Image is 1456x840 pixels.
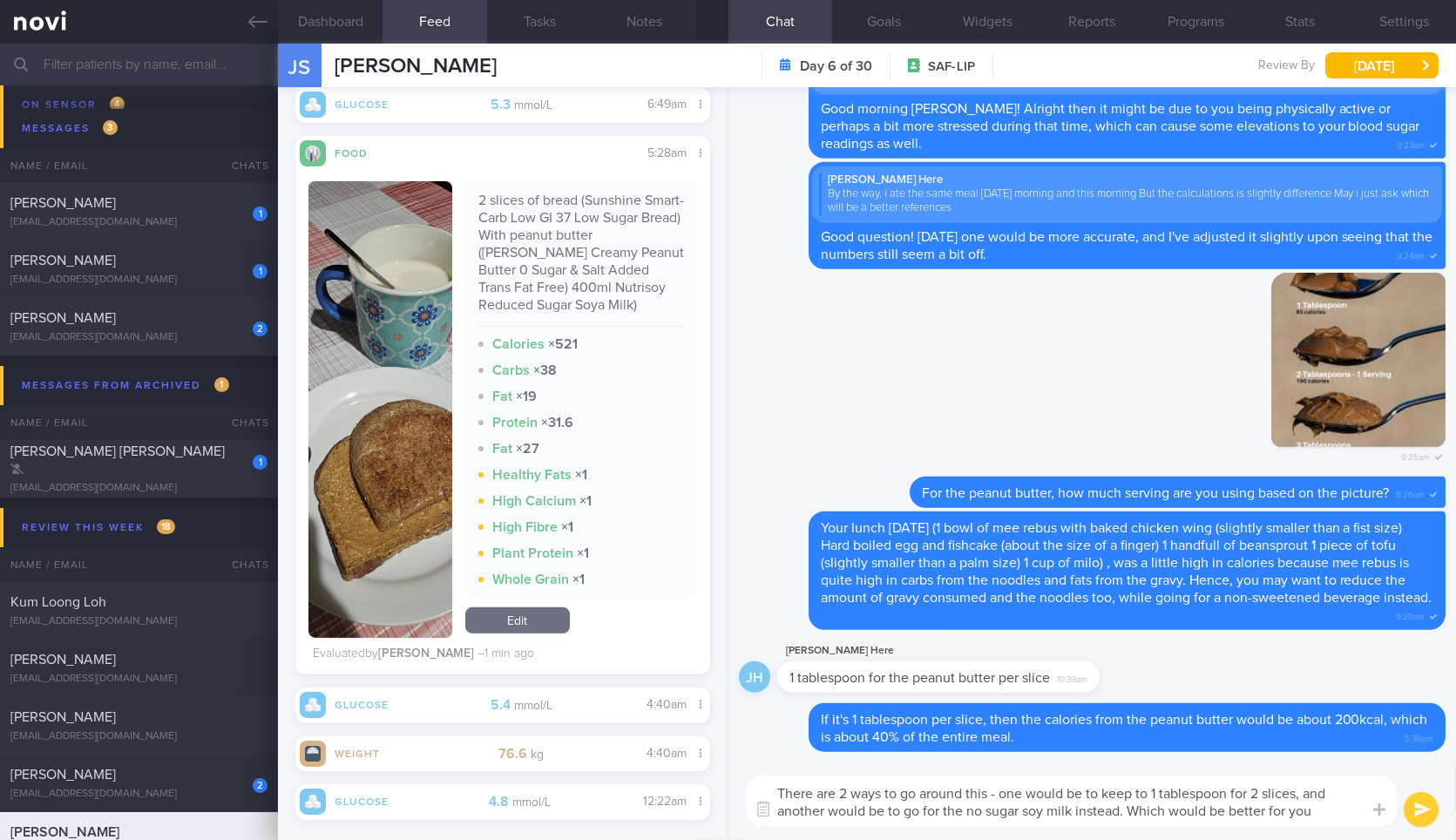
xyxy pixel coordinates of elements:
[208,405,278,440] div: Chats
[10,444,225,458] span: [PERSON_NAME] [PERSON_NAME]
[492,363,530,377] strong: Carbs
[1397,246,1425,262] span: 9:24am
[789,671,1050,685] span: 1 tablespoon for the peanut butter per slice
[157,519,175,534] span: 18
[516,442,539,456] strong: × 27
[647,748,687,760] span: 4:40am
[10,331,267,344] div: [EMAIL_ADDRESS][DOMAIN_NAME]
[17,117,122,140] div: Messages
[821,713,1428,744] span: If it's 1 tablespoon per slice, then the calories from the peanut butter would be about 200kcal, ...
[17,374,234,397] div: Messages from Archived
[491,98,511,112] strong: 5.3
[561,520,573,534] strong: × 1
[489,795,509,809] strong: 4.8
[922,486,1389,500] span: For the peanut butter, how much serving are you using based on the picture?
[1258,58,1315,74] span: Review By
[579,494,592,508] strong: × 1
[208,547,278,582] div: Chats
[492,494,576,508] strong: High Calcium
[253,322,267,336] div: 2
[648,147,687,159] span: 5:28am
[821,230,1433,261] span: Good question! [DATE] one would be more accurate, and I've adjusted it slightly upon seeing that ...
[253,778,267,793] div: 2
[541,416,573,430] strong: × 31.6
[326,793,396,808] div: Glucose
[326,745,396,760] div: Weight
[492,572,569,586] strong: Whole Grain
[326,145,396,159] div: Food
[800,58,872,75] strong: Day 6 of 30
[378,647,474,660] strong: [PERSON_NAME]
[512,796,551,809] small: mmol/L
[492,546,573,560] strong: Plant Protein
[10,615,267,628] div: [EMAIL_ADDRESS][DOMAIN_NAME]
[492,416,538,430] strong: Protein
[326,696,396,711] div: Glucose
[1271,273,1446,447] img: Photo by Sylvester
[10,653,116,667] span: [PERSON_NAME]
[10,710,116,724] span: [PERSON_NAME]
[1405,728,1433,745] span: 5:38pm
[1396,484,1425,501] span: 9:26am
[492,337,545,351] strong: Calories
[10,788,267,801] div: [EMAIL_ADDRESS][DOMAIN_NAME]
[267,33,333,100] div: JS
[10,311,116,325] span: [PERSON_NAME]
[498,747,527,761] strong: 76.6
[572,572,585,586] strong: × 1
[326,96,396,111] div: Glucose
[253,264,267,279] div: 1
[1057,669,1087,686] span: 10:39am
[10,673,267,686] div: [EMAIL_ADDRESS][DOMAIN_NAME]
[10,482,267,495] div: [EMAIL_ADDRESS][DOMAIN_NAME]
[533,363,557,377] strong: × 38
[777,640,1152,661] div: [PERSON_NAME] Here
[1325,52,1439,78] button: [DATE]
[1396,606,1425,623] span: 9:29am
[335,56,497,77] span: [PERSON_NAME]
[1401,447,1430,464] span: 9:25am
[531,749,544,761] small: kg
[253,455,267,470] div: 1
[208,148,278,183] div: Chats
[308,181,451,638] img: 2 slices of bread (Sunshine Smart-Carb Low GI 37 Low Sugar Bread) With peanut butter (Skippy Crea...
[644,796,687,808] span: 12:22am
[575,468,587,482] strong: × 1
[514,700,552,712] small: mmol/L
[10,768,116,782] span: [PERSON_NAME]
[819,187,1435,216] div: By the way, i ate the same meal [DATE] morning and this morning But the calculations is slightly ...
[1397,135,1425,152] span: 9:23am
[821,521,1432,605] span: Your lunch [DATE] (1 bowl of mee rebus with baked chicken wing (slightly smaller than a fist size...
[214,377,229,392] span: 1
[17,516,179,539] div: Review this week
[10,730,267,743] div: [EMAIL_ADDRESS][DOMAIN_NAME]
[103,120,118,135] span: 3
[478,192,684,327] div: 2 slices of bread (Sunshine Smart-Carb Low GI 37 Low Sugar Bread) With peanut butter ([PERSON_NAM...
[648,98,687,111] span: 6:49am
[253,207,267,221] div: 1
[928,58,975,76] span: SAF-LIP
[492,390,512,403] strong: Fat
[10,216,267,229] div: [EMAIL_ADDRESS][DOMAIN_NAME]
[10,196,116,210] span: [PERSON_NAME]
[739,661,770,694] div: JH
[10,825,119,839] span: [PERSON_NAME]
[514,99,552,112] small: mmol/L
[492,520,558,534] strong: High Fibre
[492,468,572,482] strong: Healthy Fats
[10,254,116,268] span: [PERSON_NAME]
[10,595,106,609] span: Kum Loong Loh
[491,698,511,712] strong: 5.4
[465,607,570,633] a: Edit
[647,699,687,711] span: 4:40am
[819,173,1435,187] div: [PERSON_NAME] Here
[313,647,534,662] div: Evaluated by – 1 min ago
[821,102,1420,151] span: Good morning [PERSON_NAME]! Alright then it might be due to you being physically active or perhap...
[548,337,578,351] strong: × 521
[577,546,589,560] strong: × 1
[10,274,267,287] div: [EMAIL_ADDRESS][DOMAIN_NAME]
[516,390,537,403] strong: × 19
[492,442,512,456] strong: Fat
